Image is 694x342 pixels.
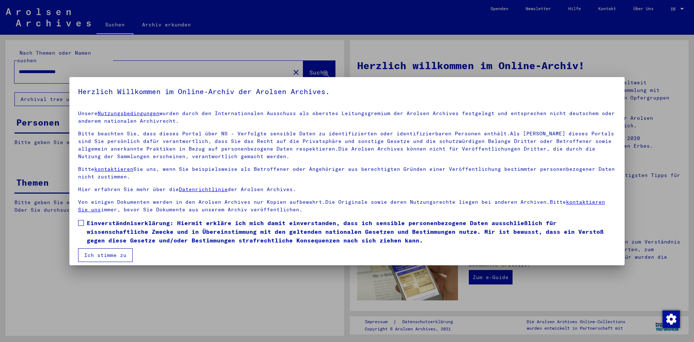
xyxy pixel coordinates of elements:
[179,186,228,193] a: Datenrichtlinie
[78,198,616,214] p: Von einigen Dokumenten werden in den Arolsen Archives nur Kopien aufbewahrt.Die Originale sowie d...
[78,130,616,160] p: Bitte beachten Sie, dass dieses Portal über NS - Verfolgte sensible Daten zu identifizierten oder...
[78,248,133,262] button: Ich stimme zu
[78,110,616,125] p: Unsere wurden durch den Internationalen Ausschuss als oberstes Leitungsgremium der Arolsen Archiv...
[87,219,616,245] span: Einverständniserklärung: Hiermit erkläre ich mich damit einverstanden, dass ich sensible personen...
[78,186,616,193] p: Hier erfahren Sie mehr über die der Arolsen Archives.
[98,110,159,117] a: Nutzungsbedingungen
[78,199,605,213] a: kontaktieren Sie uns
[78,86,616,97] h5: Herzlich Willkommen im Online-Archiv der Arolsen Archives.
[78,165,616,181] p: Bitte Sie uns, wenn Sie beispielsweise als Betroffener oder Angehöriger aus berechtigten Gründen ...
[663,311,680,328] img: Zustimmung ändern
[94,166,133,172] a: kontaktieren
